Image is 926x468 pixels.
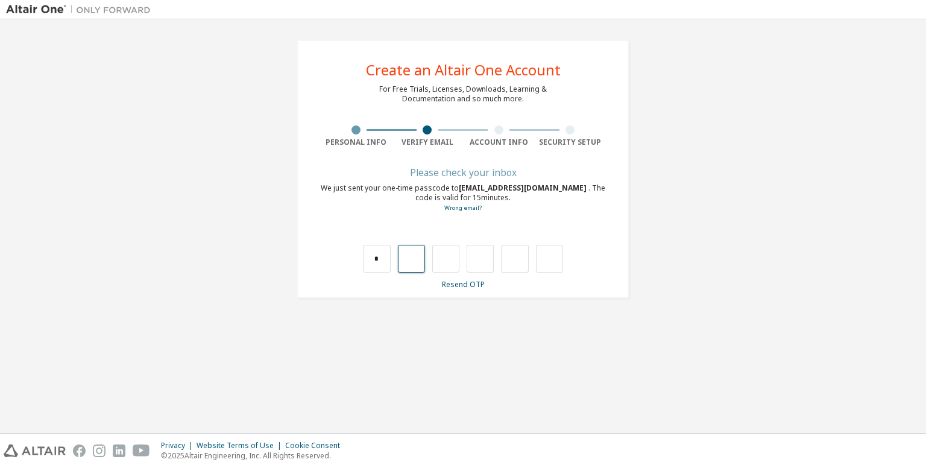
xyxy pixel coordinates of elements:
div: For Free Trials, Licenses, Downloads, Learning & Documentation and so much more. [379,84,547,104]
div: Privacy [161,441,197,451]
div: We just sent your one-time passcode to . The code is valid for 15 minutes. [320,183,606,213]
div: Cookie Consent [285,441,347,451]
a: Resend OTP [442,279,485,289]
div: Website Terms of Use [197,441,285,451]
img: Altair One [6,4,157,16]
img: linkedin.svg [113,444,125,457]
p: © 2025 Altair Engineering, Inc. All Rights Reserved. [161,451,347,461]
a: Go back to the registration form [444,204,482,212]
div: Verify Email [392,138,464,147]
div: Account Info [463,138,535,147]
img: instagram.svg [93,444,106,457]
img: facebook.svg [73,444,86,457]
div: Personal Info [320,138,392,147]
img: altair_logo.svg [4,444,66,457]
div: Create an Altair One Account [366,63,561,77]
div: Security Setup [535,138,606,147]
div: Please check your inbox [320,169,606,176]
img: youtube.svg [133,444,150,457]
span: [EMAIL_ADDRESS][DOMAIN_NAME] [459,183,588,193]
